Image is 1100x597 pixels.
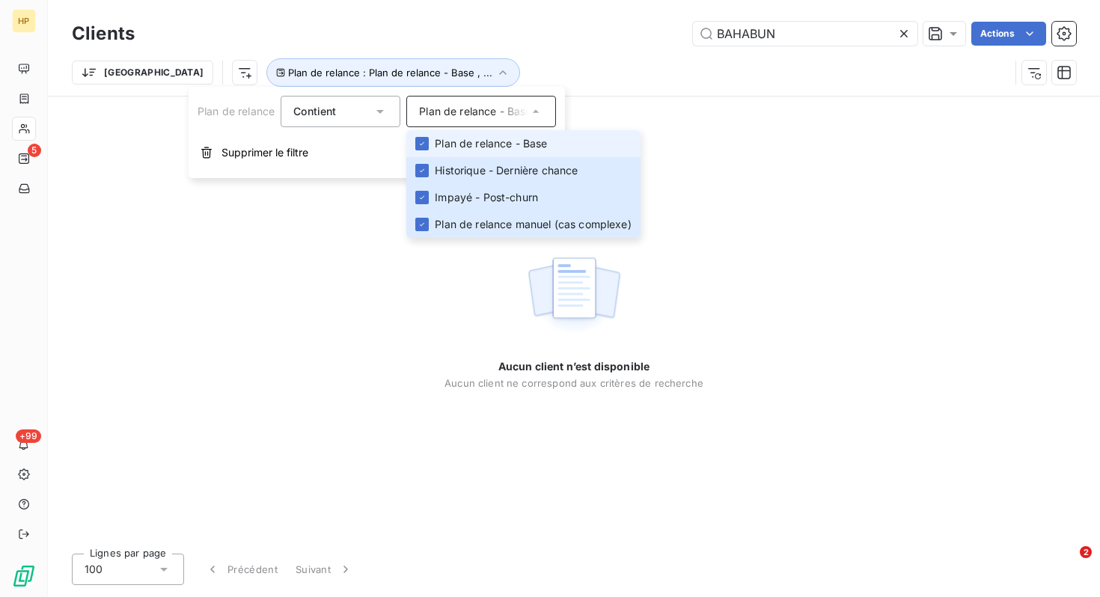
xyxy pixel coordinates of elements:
span: Contient [293,105,336,117]
span: Plan de relance : Plan de relance - Base , ... [288,67,492,79]
a: 5 [12,147,35,171]
span: Impayé - Post-churn [435,190,538,205]
h3: Clients [72,20,135,47]
div: HP [12,9,36,33]
span: Plan de relance - Base [435,136,547,151]
img: Logo LeanPay [12,564,36,588]
div: Plan de relance - Base Historique - Dernière chance Impayé - Post-churn Plan de relance manuel (c... [419,104,528,119]
span: Historique - Dernière chance [435,163,578,178]
input: Rechercher [693,22,917,46]
span: 2 [1080,546,1092,558]
span: Supprimer le filtre [221,145,308,160]
button: Supprimer le filtre [189,136,565,169]
span: 100 [85,562,103,577]
span: Plan de relance manuel (cas complexe) [435,217,632,232]
span: Aucun client ne correspond aux critères de recherche [444,377,703,389]
iframe: Intercom live chat [1049,546,1085,582]
span: +99 [16,429,41,443]
span: 5 [28,144,41,157]
button: [GEOGRAPHIC_DATA] [72,61,213,85]
button: Plan de relance : Plan de relance - Base , ... [266,58,520,87]
button: Précédent [196,554,287,585]
span: Aucun client n’est disponible [498,359,650,374]
button: Actions [971,22,1046,46]
span: Plan de relance [198,105,275,117]
img: empty state [526,249,622,342]
button: Suivant [287,554,362,585]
